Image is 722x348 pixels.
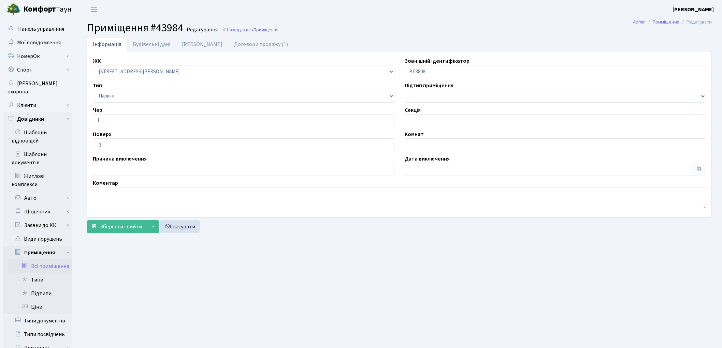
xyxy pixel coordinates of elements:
a: Підтипи [8,287,72,300]
a: [PERSON_NAME] [673,5,714,14]
a: Типи посвідчень [3,328,72,341]
a: Скасувати [160,220,200,233]
a: Панель управління [3,22,72,36]
span: Зберегти і вийти [100,223,142,230]
a: Заявки до КК [8,218,72,232]
a: Всі приміщення [8,259,72,273]
label: Коментар [93,179,118,187]
a: Admin [633,18,646,26]
button: Зберегти і вийти [87,220,146,233]
label: Дата виключення [405,155,450,163]
a: Договори продажу (1) [228,37,294,51]
a: Клієнти [3,99,72,112]
a: Шаблони відповідей [3,126,72,148]
b: [PERSON_NAME] [673,6,714,13]
label: Зовнішній ідентифікатор [405,57,470,65]
img: logo.png [7,3,20,16]
span: Мої повідомлення [17,39,61,46]
a: Назад до всіхПриміщення [222,27,278,33]
a: Типи документів [3,314,72,328]
span: Таун [23,4,72,15]
small: Редагування. [185,27,219,33]
button: Переключити навігацію [85,4,102,15]
a: НомерОк [3,49,72,63]
a: Приміщення [8,246,72,259]
a: [PERSON_NAME] [176,37,228,51]
span: Приміщення #43984 [87,20,183,36]
label: Секція [405,106,421,114]
a: Будівельні дані [127,37,176,51]
a: Довідники [3,112,72,126]
b: Комфорт [23,4,56,15]
a: Житлові комплекси [3,169,72,191]
li: Редагувати [679,18,712,26]
span: Панель управління [18,25,64,33]
label: Комнат [405,130,424,138]
label: Поверх [93,130,112,138]
a: Щоденник [8,205,72,218]
a: Види порушень [3,232,72,246]
label: Підтип приміщення [405,81,453,90]
a: Типи [8,273,72,287]
label: Чер. [93,106,104,114]
a: Ціни [8,300,72,314]
span: Приміщення [254,27,278,33]
a: Приміщення [653,18,679,26]
label: Тип [93,81,102,90]
a: Авто [8,191,72,205]
a: Шаблони документів [3,148,72,169]
nav: breadcrumb [623,15,722,29]
a: [PERSON_NAME] охорона [3,77,72,99]
a: Мої повідомлення [3,36,72,49]
a: Інформація [87,37,127,51]
label: Причина виключення [93,155,147,163]
label: ЖК [93,57,101,65]
a: Спорт [3,63,72,77]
